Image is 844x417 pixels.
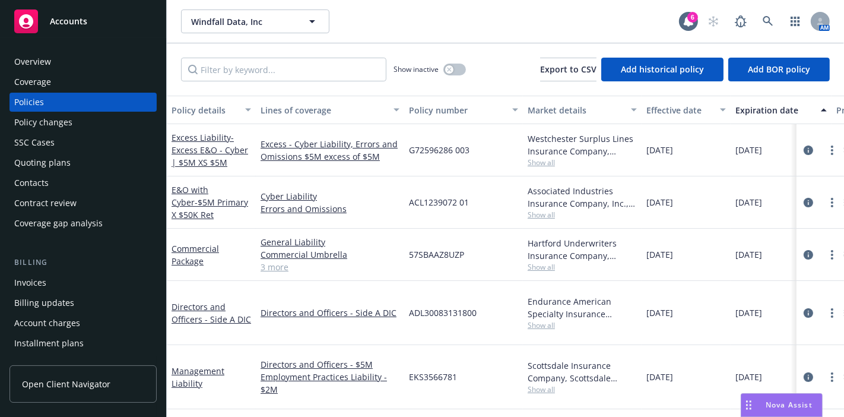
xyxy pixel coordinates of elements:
[14,133,55,152] div: SSC Cases
[735,307,762,319] span: [DATE]
[9,72,157,91] a: Coverage
[14,314,80,333] div: Account charges
[9,113,157,132] a: Policy changes
[748,64,810,75] span: Add BOR policy
[741,394,756,416] div: Drag to move
[528,295,637,320] div: Endurance American Specialty Insurance Company, Sompo International, RT Specialty Insurance Servi...
[621,64,704,75] span: Add historical policy
[14,194,77,213] div: Contract review
[731,96,832,124] button: Expiration date
[9,314,157,333] a: Account charges
[181,10,329,33] button: Windfall Data, Inc
[646,144,673,156] span: [DATE]
[528,132,637,157] div: Westchester Surplus Lines Insurance Company, Chubb Group, RT Specialty Insurance Services, LLC (R...
[9,214,157,233] a: Coverage gap analysis
[728,58,830,81] button: Add BOR policy
[50,17,87,26] span: Accounts
[528,262,637,272] span: Show all
[735,104,814,116] div: Expiration date
[261,104,386,116] div: Lines of coverage
[601,58,724,81] button: Add historical policy
[702,10,725,33] a: Start snowing
[256,96,404,124] button: Lines of coverage
[687,12,698,23] div: 6
[528,237,637,262] div: Hartford Underwriters Insurance Company, Hartford Insurance Group
[409,371,457,383] span: EKS3566781
[528,210,637,220] span: Show all
[172,301,251,325] a: Directors and Officers - Side A DIC
[172,197,248,220] span: - $5M Primary X $50K Ret
[261,307,399,319] a: Directors and Officers - Side A DIC
[14,273,46,292] div: Invoices
[9,93,157,112] a: Policies
[9,5,157,38] a: Accounts
[261,138,399,163] a: Excess - Cyber Liability, Errors and Omissions $5M excess of $5M
[409,248,464,261] span: 57SBAAZ8UZP
[9,133,157,152] a: SSC Cases
[735,248,762,261] span: [DATE]
[528,185,637,210] div: Associated Industries Insurance Company, Inc., AmTrust Financial Services, RT Specialty Insurance...
[261,190,399,203] a: Cyber Liability
[540,64,596,75] span: Export to CSV
[528,104,624,116] div: Market details
[14,153,71,172] div: Quoting plans
[14,72,51,91] div: Coverage
[756,10,780,33] a: Search
[9,194,157,213] a: Contract review
[404,96,523,124] button: Policy number
[528,359,637,384] div: Scottsdale Insurance Company, Scottsdale Insurance Company (Nationwide), E-Risk Services, RT Spec...
[9,153,157,172] a: Quoting plans
[167,96,256,124] button: Policy details
[172,184,248,220] a: E&O with Cyber
[181,58,386,81] input: Filter by keyword...
[801,370,816,384] a: circleInformation
[261,261,399,273] a: 3 more
[801,306,816,320] a: circleInformation
[825,370,839,384] a: more
[9,334,157,353] a: Installment plans
[801,195,816,210] a: circleInformation
[646,248,673,261] span: [DATE]
[741,393,823,417] button: Nova Assist
[9,52,157,71] a: Overview
[22,378,110,390] span: Open Client Navigator
[409,196,469,208] span: ACL1239072 01
[528,384,637,394] span: Show all
[540,58,596,81] button: Export to CSV
[394,64,439,74] span: Show inactive
[14,52,51,71] div: Overview
[801,248,816,262] a: circleInformation
[825,248,839,262] a: more
[735,196,762,208] span: [DATE]
[735,144,762,156] span: [DATE]
[409,307,477,319] span: ADL30083131800
[172,104,238,116] div: Policy details
[172,243,219,267] a: Commercial Package
[261,371,399,396] a: Employment Practices Liability - $2M
[172,132,248,168] span: - Excess E&O - Cyber | $5M XS $5M
[14,293,74,312] div: Billing updates
[735,371,762,383] span: [DATE]
[409,144,469,156] span: G72596286 003
[14,173,49,192] div: Contacts
[528,157,637,168] span: Show all
[801,143,816,157] a: circleInformation
[825,143,839,157] a: more
[261,248,399,261] a: Commercial Umbrella
[642,96,731,124] button: Effective date
[9,173,157,192] a: Contacts
[9,257,157,268] div: Billing
[14,334,84,353] div: Installment plans
[729,10,753,33] a: Report a Bug
[646,307,673,319] span: [DATE]
[825,306,839,320] a: more
[14,93,44,112] div: Policies
[261,203,399,215] a: Errors and Omissions
[766,400,813,410] span: Nova Assist
[783,10,807,33] a: Switch app
[9,273,157,292] a: Invoices
[14,214,103,233] div: Coverage gap analysis
[523,96,642,124] button: Market details
[191,15,294,28] span: Windfall Data, Inc
[409,104,505,116] div: Policy number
